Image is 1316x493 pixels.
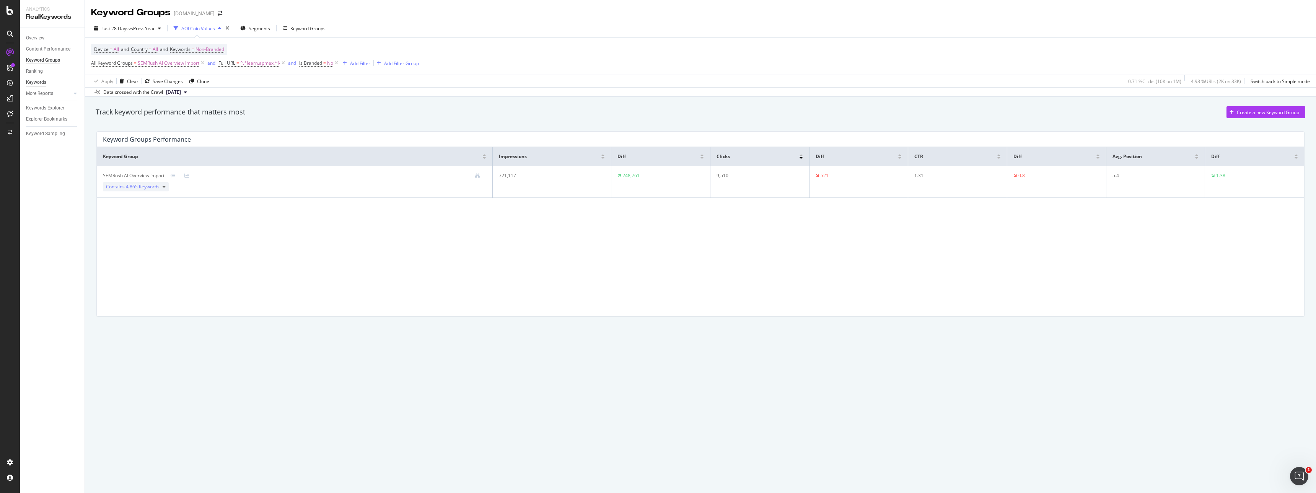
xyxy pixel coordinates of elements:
button: Apply [91,75,113,87]
a: Overview [26,34,79,42]
span: Country [131,46,148,52]
span: Full URL [218,60,235,66]
div: times [224,24,231,32]
div: 5.4 [1112,172,1190,179]
div: 4.98 % URLs ( 2K on 33K ) [1191,78,1241,85]
button: Clear [117,75,138,87]
button: and [288,59,296,67]
div: Keyword Groups [26,56,60,64]
div: Keyword Sampling [26,130,65,138]
div: Explorer Bookmarks [26,115,67,123]
div: 721,117 [499,172,594,179]
div: Clear [127,78,138,85]
span: Diff [1211,153,1220,160]
button: Create a new Keyword Group [1226,106,1305,118]
div: RealKeywords [26,13,78,21]
div: Apply [101,78,113,85]
span: = [134,60,137,66]
span: Diff [816,153,824,160]
span: Keyword Group [103,153,138,160]
div: Track keyword performance that matters most [96,107,245,117]
div: Analytics [26,6,78,13]
div: 0.8 [1018,172,1025,179]
span: = [149,46,151,52]
span: All Keyword Groups [91,60,133,66]
span: = [192,46,194,52]
span: Clicks [717,153,730,160]
div: Ranking [26,67,43,75]
div: 9,510 [717,172,794,179]
div: Add Filter [350,60,370,67]
span: All [114,44,119,55]
div: and [207,60,215,66]
a: Keywords Explorer [26,104,79,112]
button: Add Filter Group [374,59,419,68]
button: AOI Coin Values [171,22,224,34]
a: Keyword Groups [26,56,79,64]
span: No [327,58,333,69]
div: Keywords [26,78,46,87]
div: Create a new Keyword Group [1237,109,1299,116]
a: Content Performance [26,45,79,53]
div: Data crossed with the Crawl [103,89,163,96]
span: 1 [1306,467,1312,473]
button: Last 28 DaysvsPrev. Year [91,22,164,34]
span: = [110,46,112,52]
div: More Reports [26,90,53,98]
span: Last 28 Days [101,25,129,32]
span: 4,865 Keywords [126,183,160,190]
span: Segments [249,25,270,32]
a: Keywords [26,78,79,87]
span: Non-Branded [195,44,224,55]
span: Is Branded [299,60,322,66]
div: Switch back to Simple mode [1251,78,1310,85]
button: Segments [237,22,273,34]
div: 1.31 [914,172,992,179]
a: Keyword Sampling [26,130,79,138]
div: 248,761 [622,172,640,179]
div: Add Filter Group [384,60,419,67]
div: Overview [26,34,44,42]
span: Contains [106,183,160,190]
span: Avg. Position [1112,153,1142,160]
button: Save Changes [142,75,183,87]
div: Keyword Groups [290,25,326,32]
span: and [121,46,129,52]
span: Diff [1013,153,1022,160]
div: Content Performance [26,45,70,53]
div: 1.38 [1216,172,1225,179]
span: Impressions [499,153,527,160]
span: All [153,44,158,55]
button: [DATE] [163,88,190,97]
div: [DOMAIN_NAME] [174,10,215,17]
span: Keywords [170,46,191,52]
div: SEMRush AI Overview Import [103,172,164,179]
div: Keywords Explorer [26,104,64,112]
button: and [207,59,215,67]
iframe: Intercom live chat [1290,467,1308,485]
div: Save Changes [153,78,183,85]
div: and [288,60,296,66]
span: ^.*learn.apmex.*$ [240,58,280,69]
div: Keyword Groups [91,6,171,19]
span: Diff [617,153,626,160]
span: SEMRush AI Overview Import [138,58,199,69]
div: 0.71 % Clicks ( 10K on 1M ) [1128,78,1181,85]
div: Clone [197,78,209,85]
button: Clone [186,75,209,87]
button: Keyword Groups [280,22,329,34]
span: vs Prev. Year [129,25,155,32]
span: 2025 Aug. 11th [166,89,181,96]
a: More Reports [26,90,72,98]
span: CTR [914,153,923,160]
span: = [236,60,239,66]
span: and [160,46,168,52]
div: AOI Coin Values [181,25,215,32]
a: Ranking [26,67,79,75]
div: 521 [821,172,829,179]
button: Switch back to Simple mode [1248,75,1310,87]
a: Explorer Bookmarks [26,115,79,123]
div: arrow-right-arrow-left [218,11,222,16]
span: = [323,60,326,66]
button: Add Filter [340,59,370,68]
